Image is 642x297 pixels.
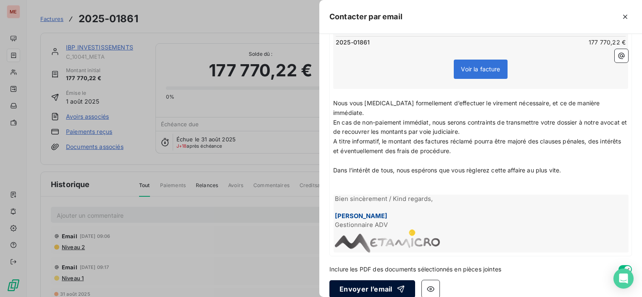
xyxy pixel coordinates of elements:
span: Dans l’intérêt de tous, nous espérons que vous règlerez cette affaire au plus vite. [333,167,561,174]
span: Nous vous [MEDICAL_DATA] formellement d’effectuer le virement nécessaire, et ce de manière immédi... [333,99,602,116]
div: Open Intercom Messenger [613,268,634,289]
span: En cas de non-paiement immédiat, nous serons contraints de transmettre votre dossier à notre avoc... [333,119,629,135]
td: 177 770,22 € [481,38,626,47]
span: Voir la facture [461,65,500,73]
span: 2025-01861 [336,38,370,47]
h5: Contacter par email [329,11,403,23]
span: A titre informatif, le montant des factures réclamé pourra être majoré des clauses pénales, des i... [333,138,623,154]
span: Inclure les PDF des documents sélectionnés en pièces jointes [329,265,501,274]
